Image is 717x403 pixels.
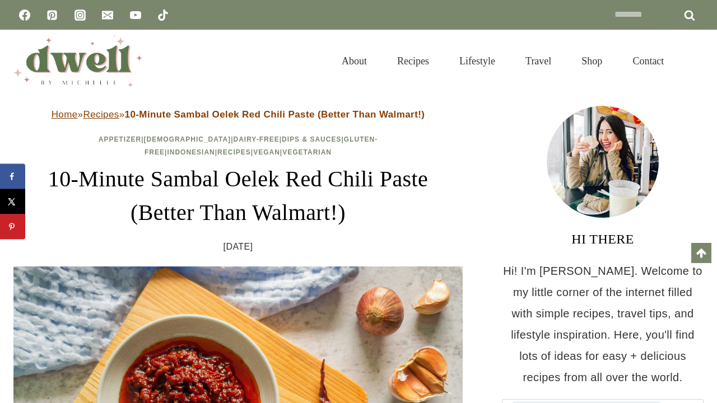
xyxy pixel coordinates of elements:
[152,4,174,26] a: TikTok
[685,51,704,71] button: View Search Form
[144,135,231,143] a: [DEMOGRAPHIC_DATA]
[52,109,78,120] a: Home
[13,162,463,229] h1: 10-Minute Sambal Oelek Red Chili Paste (Better Than Walmart!)
[217,148,251,156] a: Recipes
[327,41,679,81] nav: Primary Navigation
[327,41,382,81] a: About
[382,41,444,81] a: Recipes
[167,148,215,156] a: Indonesian
[253,148,280,156] a: Vegan
[96,4,119,26] a: Email
[41,4,63,26] a: Pinterest
[691,243,711,263] a: Scroll to top
[99,135,378,156] span: | | | | | | | |
[69,4,91,26] a: Instagram
[99,135,141,143] a: Appetizer
[282,148,332,156] a: Vegetarian
[502,260,704,388] p: Hi! I'm [PERSON_NAME]. Welcome to my little corner of the internet filled with simple recipes, tr...
[52,109,425,120] span: » »
[617,41,679,81] a: Contact
[13,35,142,87] img: DWELL by michelle
[566,41,617,81] a: Shop
[502,229,704,249] h3: HI THERE
[83,109,119,120] a: Recipes
[125,109,425,120] strong: 10-Minute Sambal Oelek Red Chili Paste (Better Than Walmart!)
[233,135,279,143] a: Dairy-Free
[282,135,341,143] a: Dips & Sauces
[13,4,36,26] a: Facebook
[124,4,147,26] a: YouTube
[510,41,566,81] a: Travel
[224,238,253,255] time: [DATE]
[444,41,510,81] a: Lifestyle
